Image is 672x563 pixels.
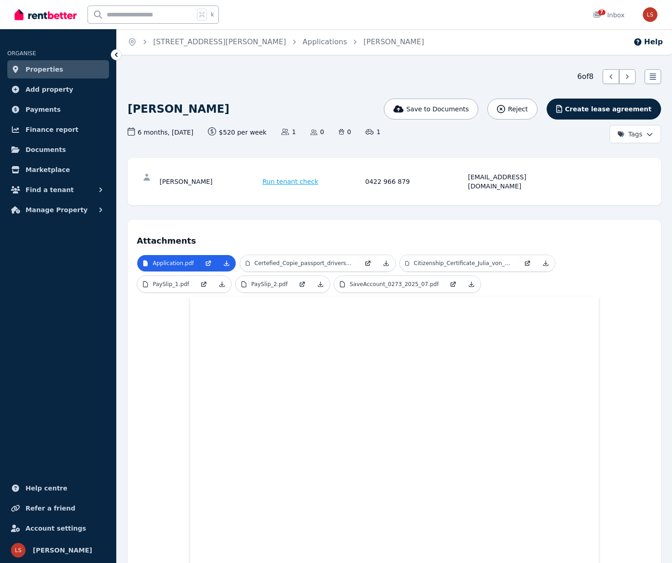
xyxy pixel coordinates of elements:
span: 1 [366,127,380,136]
img: Lauren Shead [11,543,26,558]
a: Account settings [7,519,109,537]
a: Download Attachment [311,276,330,292]
span: Account settings [26,523,86,534]
a: Finance report [7,120,109,139]
button: Create lease agreement [547,99,661,120]
a: Applications [303,37,347,46]
p: SaveAccount_0273_2025_07.pdf [350,281,439,288]
a: Add property [7,80,109,99]
a: Download Attachment [213,276,231,292]
a: Application.pdf [137,255,199,271]
h4: Attachments [137,229,652,247]
a: Download Attachment [537,255,555,271]
img: RentBetter [15,8,77,21]
span: Create lease agreement [565,104,651,114]
nav: Breadcrumb [117,29,435,55]
iframe: Intercom live chat [641,532,663,554]
a: [PERSON_NAME] [363,37,424,46]
button: Manage Property [7,201,109,219]
div: [PERSON_NAME] [160,172,260,191]
a: Marketplace [7,161,109,179]
button: Reject [487,99,537,120]
span: 6 of 8 [577,71,594,82]
p: PaySlip_1.pdf [153,281,189,288]
p: Application.pdf [153,260,194,267]
button: Find a tenant [7,181,109,199]
a: PaySlip_1.pdf [137,276,195,292]
a: Help centre [7,479,109,497]
button: Help [633,36,663,47]
span: Add property [26,84,73,95]
div: [EMAIL_ADDRESS][DOMAIN_NAME] [468,172,569,191]
span: Payments [26,104,61,115]
span: Refer a friend [26,503,75,514]
span: k [211,11,214,18]
p: Certefied_Copie_passport_drivers_licence.pdf [254,260,353,267]
a: Open in new Tab [195,276,213,292]
span: 0 [310,127,324,136]
a: Download Attachment [462,276,481,292]
a: PaySlip_2.pdf [236,276,293,292]
span: Marketplace [26,164,70,175]
a: [STREET_ADDRESS][PERSON_NAME] [153,37,286,46]
a: Download Attachment [217,255,236,271]
span: 1 [281,127,296,136]
a: Open in new Tab [293,276,311,292]
span: Reject [508,104,527,114]
span: Tags [617,130,642,139]
h1: [PERSON_NAME] [128,102,229,116]
a: Payments [7,100,109,119]
span: Help centre [26,483,67,494]
a: Properties [7,60,109,78]
button: Tags [610,125,661,143]
span: Run tenant check [263,177,319,186]
a: Open in new Tab [518,255,537,271]
img: Lauren Shead [643,7,657,22]
span: Documents [26,144,66,155]
span: [PERSON_NAME] [33,545,92,556]
a: Certefied_Copie_passport_drivers_licence.pdf [240,255,359,271]
span: $520 per week [208,127,267,137]
a: Open in new Tab [199,255,217,271]
a: Refer a friend [7,499,109,517]
p: Citizenship_Certificate_Julia_von_Wuthenau.pdf [414,260,513,267]
span: Finance report [26,124,78,135]
a: Open in new Tab [444,276,462,292]
a: Open in new Tab [359,255,377,271]
span: Properties [26,64,63,75]
span: Save to Documents [406,104,469,114]
span: 0 [339,127,351,136]
span: Manage Property [26,204,88,215]
span: 6 months , [DATE] [128,127,193,137]
button: Save to Documents [384,99,479,120]
p: PaySlip_2.pdf [251,281,288,288]
div: Inbox [593,10,625,20]
a: Download Attachment [377,255,395,271]
a: Citizenship_Certificate_Julia_von_Wuthenau.pdf [400,255,518,271]
span: ORGANISE [7,50,36,57]
span: 7 [598,10,605,15]
a: SaveAccount_0273_2025_07.pdf [334,276,445,292]
span: Find a tenant [26,184,74,195]
a: Documents [7,141,109,159]
div: 0422 966 879 [365,172,465,191]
